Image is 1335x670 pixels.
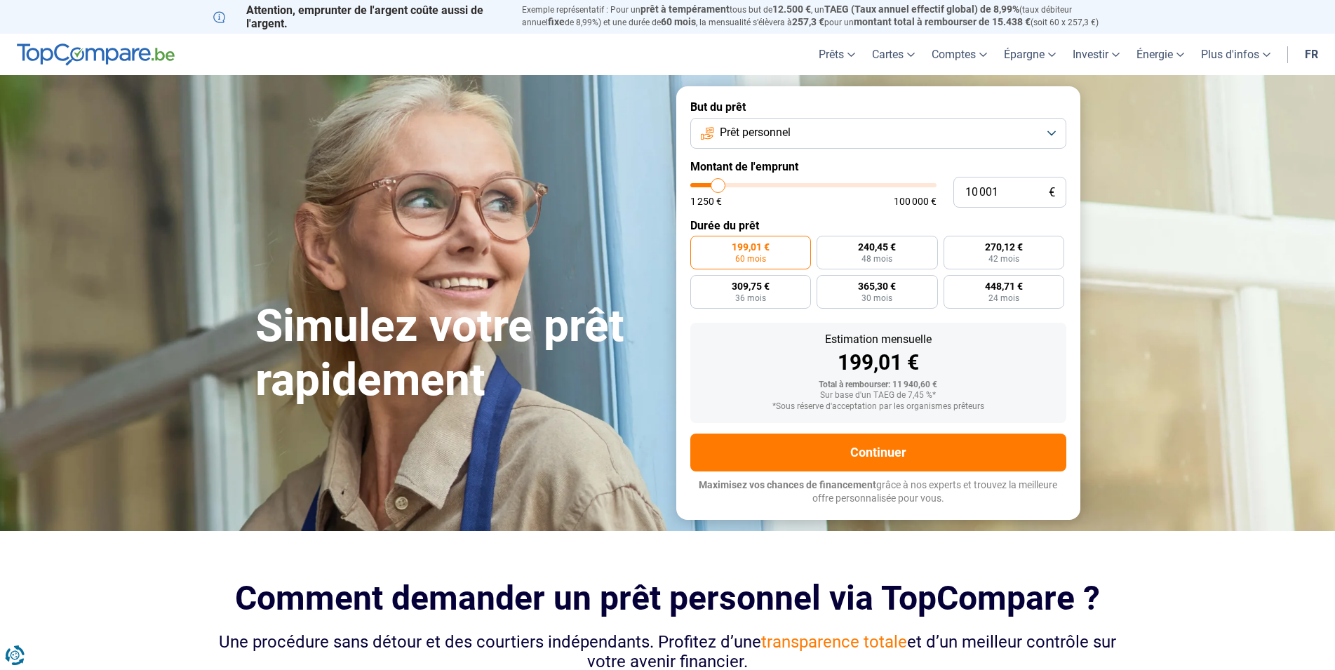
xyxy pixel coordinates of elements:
div: *Sous réserve d'acceptation par les organismes prêteurs [702,402,1055,412]
span: 257,3 € [792,16,824,27]
span: 309,75 € [732,281,770,291]
button: Prêt personnel [690,118,1066,149]
span: 199,01 € [732,242,770,252]
p: grâce à nos experts et trouvez la meilleure offre personnalisée pour vous. [690,478,1066,506]
span: 12.500 € [772,4,811,15]
div: 199,01 € [702,352,1055,373]
a: Investir [1064,34,1128,75]
span: € [1049,187,1055,199]
span: montant total à rembourser de 15.438 € [854,16,1031,27]
span: 42 mois [988,255,1019,263]
a: Cartes [864,34,923,75]
a: Énergie [1128,34,1193,75]
a: Comptes [923,34,995,75]
a: fr [1296,34,1327,75]
label: Durée du prêt [690,219,1066,232]
span: 24 mois [988,294,1019,302]
span: transparence totale [761,632,907,652]
span: 36 mois [735,294,766,302]
span: 270,12 € [985,242,1023,252]
h2: Comment demander un prêt personnel via TopCompare ? [213,579,1122,617]
span: 1 250 € [690,196,722,206]
span: 30 mois [861,294,892,302]
span: TAEG (Taux annuel effectif global) de 8,99% [824,4,1019,15]
a: Épargne [995,34,1064,75]
img: TopCompare [17,43,175,66]
span: prêt à tempérament [640,4,730,15]
span: 60 mois [661,16,696,27]
span: 100 000 € [894,196,937,206]
span: 448,71 € [985,281,1023,291]
span: 240,45 € [858,242,896,252]
span: 365,30 € [858,281,896,291]
a: Prêts [810,34,864,75]
span: Prêt personnel [720,125,791,140]
span: Maximisez vos chances de financement [699,479,876,490]
a: Plus d'infos [1193,34,1279,75]
label: Montant de l'emprunt [690,160,1066,173]
div: Estimation mensuelle [702,334,1055,345]
p: Exemple représentatif : Pour un tous but de , un (taux débiteur annuel de 8,99%) et une durée de ... [522,4,1122,29]
button: Continuer [690,434,1066,471]
div: Total à rembourser: 11 940,60 € [702,380,1055,390]
div: Sur base d'un TAEG de 7,45 %* [702,391,1055,401]
p: Attention, emprunter de l'argent coûte aussi de l'argent. [213,4,505,30]
span: fixe [548,16,565,27]
h1: Simulez votre prêt rapidement [255,300,659,408]
label: But du prêt [690,100,1066,114]
span: 48 mois [861,255,892,263]
span: 60 mois [735,255,766,263]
